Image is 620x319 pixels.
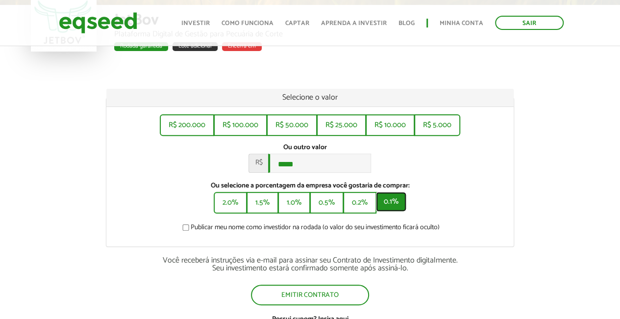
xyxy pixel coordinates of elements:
[222,42,262,51] div: Encerra em
[278,192,310,213] button: 1.0%
[282,91,338,104] span: Selecione o valor
[283,144,327,151] label: Ou outro valor
[321,20,387,27] a: Aprenda a investir
[248,154,268,173] span: R$
[366,114,415,136] button: R$ 10.000
[106,257,514,272] div: Você receberá instruções via e-mail para assinar seu Contrato de Investimento digitalmente. Seu i...
[310,192,344,213] button: 0.5%
[180,224,439,234] label: Publicar meu nome como investidor na rodada (o valor do seu investimento ficará oculto)
[285,20,309,27] a: Captar
[267,114,317,136] button: R$ 50.000
[214,192,247,213] button: 2.0%
[251,285,369,305] button: Emitir contrato
[317,114,366,136] button: R$ 25.000
[59,10,137,36] img: EqSeed
[177,224,195,231] input: Publicar meu nome como investidor na rodada (o valor do seu investimento ficará oculto)
[440,20,483,27] a: Minha conta
[214,114,267,136] button: R$ 100.000
[181,20,210,27] a: Investir
[160,114,214,136] button: R$ 200.000
[398,20,415,27] a: Blog
[173,42,218,51] div: Lote adicional
[414,114,460,136] button: R$ 5.000
[495,16,564,30] a: Sair
[247,192,278,213] button: 1.5%
[376,192,406,212] button: 0.1%
[343,192,376,213] button: 0.2%
[114,183,506,189] label: Ou selecione a porcentagem da empresa você gostaria de comprar:
[222,20,273,27] a: Como funciona
[114,42,168,51] div: Rodada garantida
